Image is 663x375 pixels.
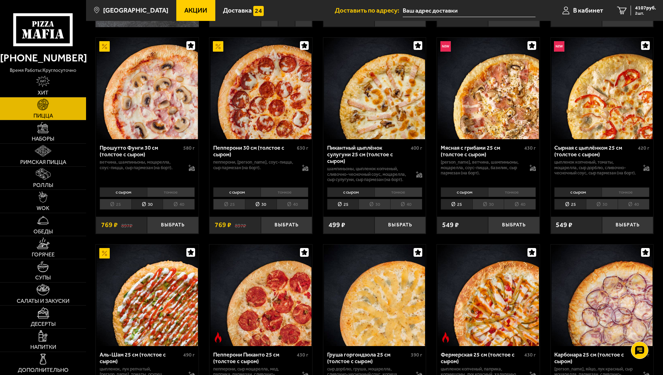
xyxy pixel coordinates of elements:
span: 430 г [524,352,536,358]
li: 30 [359,199,390,210]
s: 897 ₽ [121,222,132,228]
div: Сырная с цыплёнком 25 см (толстое с сыром) [554,144,636,158]
span: 490 г [183,352,195,358]
img: Акционный [99,248,110,258]
span: 549 ₽ [442,222,459,228]
span: Доставить по адресу: [335,7,403,14]
a: Пикантный цыплёнок сулугуни 25 см (толстое с сыром) [323,38,426,139]
img: Пепперони 30 см (толстое с сыром) [210,38,311,139]
a: НовинкаМясная с грибами 25 см (толстое с сыром) [437,38,540,139]
div: Пепперони 30 см (толстое с сыром) [213,144,295,158]
li: 30 [472,199,504,210]
span: 420 г [638,145,649,151]
span: Пицца [33,113,53,119]
p: пепперони, [PERSON_NAME], соус-пицца, сыр пармезан (на борт). [213,159,295,171]
span: 390 г [411,352,422,358]
li: с сыром [327,187,375,197]
span: 430 г [524,145,536,151]
img: Острое блюдо [213,332,223,343]
li: 40 [390,199,422,210]
li: 30 [131,199,163,210]
span: 4107 руб. [635,6,656,10]
img: Аль-Шам 25 см (толстое с сыром) [97,245,198,346]
div: Пикантный цыплёнок сулугуни 25 см (толстое с сыром) [327,144,409,164]
a: Острое блюдоФермерская 25 см (толстое с сыром) [437,245,540,346]
li: 40 [277,199,309,210]
a: АкционныйАль-Шам 25 см (толстое с сыром) [96,245,199,346]
li: 25 [441,199,472,210]
img: 15daf4d41897b9f0e9f617042186c801.svg [253,6,264,16]
li: тонкое [488,187,536,197]
span: Доставка [223,7,252,14]
span: Супы [35,275,51,280]
input: Ваш адрес доставки [403,4,535,17]
span: Хит [38,90,48,96]
li: с сыром [100,187,147,197]
button: + [295,10,312,27]
span: WOK [37,205,49,211]
span: 430 г [297,352,308,358]
button: − [261,10,278,27]
p: ветчина, шампиньоны, моцарелла, соус-пицца, сыр пармезан (на борт). [100,159,182,171]
span: 580 г [183,145,195,151]
div: Аль-Шам 25 см (толстое с сыром) [100,351,182,365]
button: Выбрать [602,217,653,234]
span: 630 г [297,145,308,151]
a: НовинкаСырная с цыплёнком 25 см (толстое с сыром) [551,38,654,139]
div: Груша горгондзола 25 см (толстое с сыром) [327,351,409,365]
button: Выбрать [488,217,539,234]
img: Сырная с цыплёнком 25 см (толстое с сыром) [552,38,653,139]
li: 40 [163,199,195,210]
div: Фермерская 25 см (толстое с сыром) [441,351,523,365]
li: 30 [245,199,277,210]
p: шампиньоны, цыпленок копченый, сливочно-чесночный соус, моцарелла, сыр сулугуни, сыр пармезан (на... [327,166,409,183]
s: 874 ₽ [576,15,587,22]
span: 769 ₽ [101,222,118,228]
div: Карбонара 25 см (толстое с сыром) [554,351,636,365]
span: 459 ₽ [329,15,345,22]
img: Акционный [213,41,223,52]
span: Напитки [30,344,56,350]
a: Острое блюдоПепперони Пиканто 25 см (толстое с сыром) [209,245,312,346]
img: Мясная с грибами 25 см (толстое с сыром) [438,38,539,139]
span: Акции [184,7,207,14]
span: 499 ₽ [329,222,345,228]
span: Роллы [33,182,53,188]
span: Горячее [32,252,55,257]
span: [GEOGRAPHIC_DATA] [103,7,168,14]
span: 400 г [411,145,422,151]
img: Новинка [440,41,451,52]
span: В кабинет [573,7,603,14]
img: Груша горгондзола 25 см (толстое с сыром) [324,245,425,346]
button: Выбрать [375,217,426,234]
span: Салаты и закуски [17,298,69,304]
a: АкционныйПрошутто Фунги 30 см (толстое с сыром) [96,38,199,139]
span: 699 ₽ [215,15,231,22]
li: с сыром [441,187,488,197]
li: 30 [586,199,618,210]
p: [PERSON_NAME], ветчина, шампиньоны, моцарелла, соус-пицца, базилик, сыр пармезан (на борт). [441,159,523,176]
li: тонкое [602,187,649,197]
s: 897 ₽ [235,222,246,228]
span: 769 ₽ [215,222,231,228]
li: тонкое [261,187,308,197]
span: Обеды [33,229,53,234]
img: Пепперони Пиканто 25 см (толстое с сыром) [210,245,311,346]
div: Прошутто Фунги 30 см (толстое с сыром) [100,144,182,158]
button: Выбрать [261,217,312,234]
div: Мясная с грибами 25 см (толстое с сыром) [441,144,523,158]
img: Острое блюдо [440,332,451,343]
img: Карбонара 25 см (толстое с сыром) [552,245,653,346]
img: Акционный [99,41,110,52]
span: 2 шт. [635,11,656,15]
p: цыпленок копченый, томаты, моцарелла, сыр дорблю, сливочно-чесночный соус, сыр пармезан (на борт). [554,159,636,176]
span: 799 ₽ [556,15,572,22]
img: Пикантный цыплёнок сулугуни 25 см (толстое с сыром) [324,38,425,139]
span: Десерты [31,321,56,327]
img: Новинка [554,41,564,52]
li: 40 [504,199,536,210]
li: с сыром [554,187,602,197]
span: Дополнительно [18,367,69,373]
span: 769 ₽ [442,15,459,22]
li: 25 [327,199,359,210]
